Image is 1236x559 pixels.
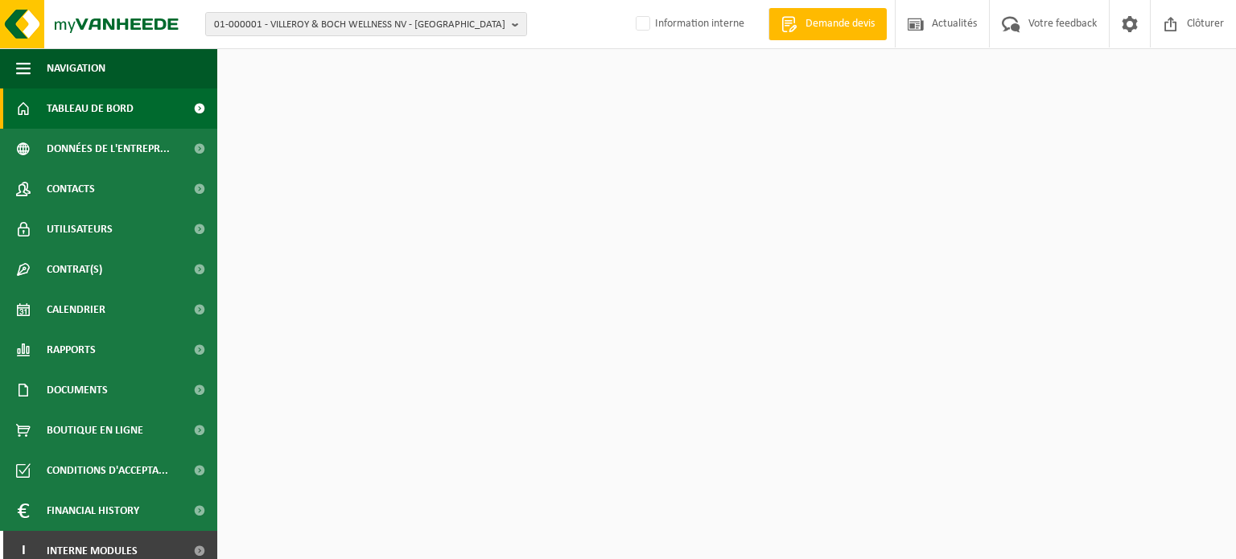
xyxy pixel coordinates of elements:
[47,290,105,330] span: Calendrier
[47,249,102,290] span: Contrat(s)
[47,129,170,169] span: Données de l'entrepr...
[47,450,168,491] span: Conditions d'accepta...
[47,48,105,88] span: Navigation
[632,12,744,36] label: Information interne
[801,16,879,32] span: Demande devis
[768,8,887,40] a: Demande devis
[47,370,108,410] span: Documents
[47,330,96,370] span: Rapports
[47,88,134,129] span: Tableau de bord
[47,491,139,531] span: Financial History
[47,209,113,249] span: Utilisateurs
[47,410,143,450] span: Boutique en ligne
[214,13,505,37] span: 01-000001 - VILLEROY & BOCH WELLNESS NV - [GEOGRAPHIC_DATA]
[47,169,95,209] span: Contacts
[205,12,527,36] button: 01-000001 - VILLEROY & BOCH WELLNESS NV - [GEOGRAPHIC_DATA]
